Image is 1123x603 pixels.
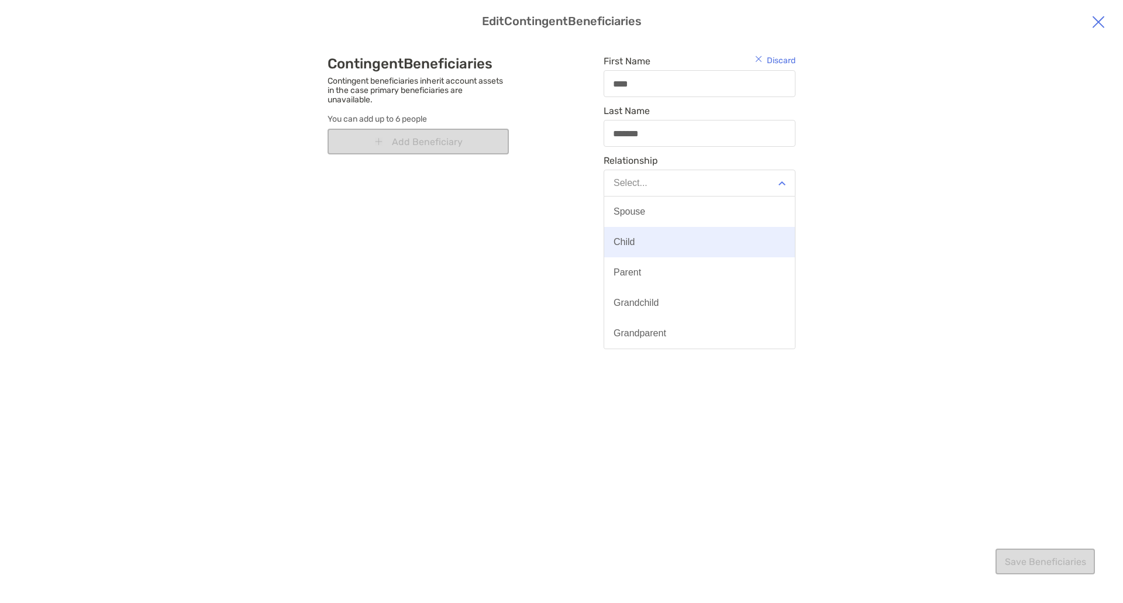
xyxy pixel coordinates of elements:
img: Open dropdown arrow [778,181,786,185]
input: First Name [604,79,795,89]
span: Relationship [604,155,795,166]
div: Grandparent [614,328,666,339]
p: Contingent beneficiaries inherit account assets in the case primary beneficiaries are unavailable. [328,77,509,105]
img: cross [755,56,762,62]
div: Select... [614,178,647,188]
button: Grandchild [604,288,795,318]
div: Discard [755,56,795,66]
button: Child [604,227,795,257]
h3: Edit Contingent Beneficiaries [14,14,1109,28]
button: Grandparent [604,318,795,349]
div: Spouse [614,206,645,217]
img: cross [1091,15,1105,29]
button: Select... [604,170,795,197]
button: Spouse [604,197,795,227]
span: Last Name [604,105,795,116]
div: Child [614,237,635,247]
input: Last Name [604,129,795,139]
button: Parent [604,257,795,288]
div: Grandchild [614,298,659,308]
span: First Name [604,56,795,67]
div: Parent [614,267,641,278]
span: You can add up to 6 people [328,114,509,124]
h3: Contingent Beneficiaries [328,56,509,72]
